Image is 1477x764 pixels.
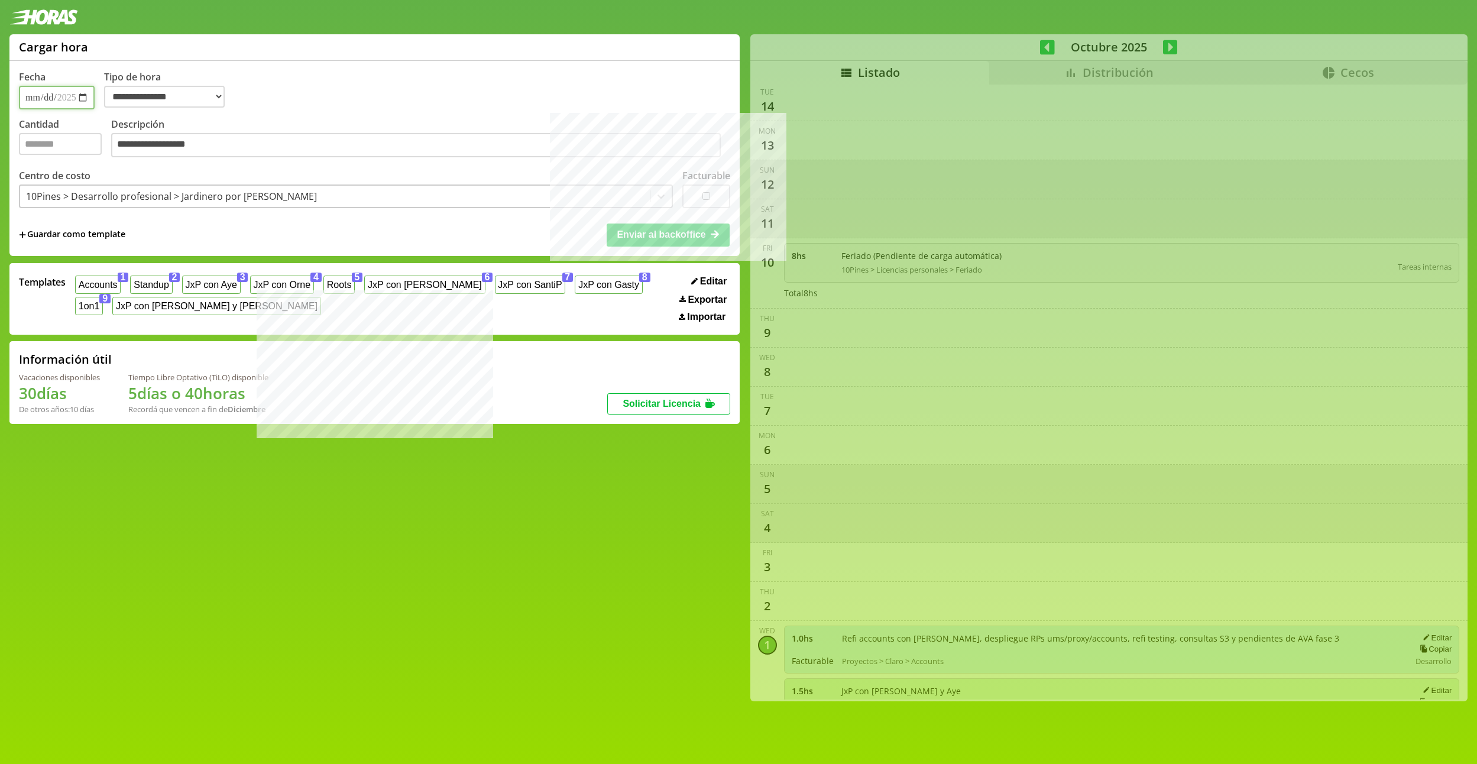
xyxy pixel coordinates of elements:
button: Editar [688,276,730,287]
textarea: Descripción [111,133,721,158]
span: 1 [118,273,129,282]
button: JxP con Orne4 [250,276,314,294]
select: Tipo de hora [104,86,225,108]
span: 9 [99,294,111,303]
span: 5 [352,273,363,282]
div: De otros años: 10 días [19,404,100,415]
h1: Cargar hora [19,39,88,55]
span: 8 [639,273,650,282]
button: Exportar [676,294,730,306]
span: Templates [19,276,66,289]
span: +Guardar como template [19,228,125,241]
button: JxP con Aye3 [182,276,241,294]
img: logotipo [9,9,78,25]
span: + [19,228,26,241]
label: Cantidad [19,118,111,161]
button: Solicitar Licencia [607,393,730,415]
div: Recordá que vencen a fin de [128,404,268,415]
button: JxP con [PERSON_NAME]6 [364,276,485,294]
button: 1on19 [75,297,103,315]
h1: 5 días o 40 horas [128,383,268,404]
button: Enviar al backoffice [607,224,730,246]
b: Diciembre [228,404,265,415]
input: Cantidad [19,133,102,155]
span: 7 [562,273,574,282]
label: Facturable [682,169,730,182]
label: Fecha [19,70,46,83]
div: 10Pines > Desarrollo profesional > Jardinero por [PERSON_NAME] [26,190,317,203]
span: Enviar al backoffice [617,229,705,239]
span: Importar [687,312,725,322]
button: JxP con [PERSON_NAME] y [PERSON_NAME] [112,297,321,315]
button: Standup2 [130,276,172,294]
label: Tipo de hora [104,70,234,109]
span: Editar [700,276,727,287]
div: Vacaciones disponibles [19,372,100,383]
button: Roots5 [323,276,355,294]
span: 3 [237,273,248,282]
div: Tiempo Libre Optativo (TiLO) disponible [128,372,268,383]
label: Descripción [111,118,730,161]
span: 4 [310,273,322,282]
label: Centro de costo [19,169,90,182]
button: JxP con SantiP7 [495,276,566,294]
span: 2 [169,273,180,282]
h1: 30 días [19,383,100,404]
span: Solicitar Licencia [623,399,701,409]
span: Exportar [688,294,727,305]
h2: Información útil [19,351,112,367]
span: 6 [482,273,493,282]
button: Accounts1 [75,276,121,294]
button: JxP con Gasty8 [575,276,642,294]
